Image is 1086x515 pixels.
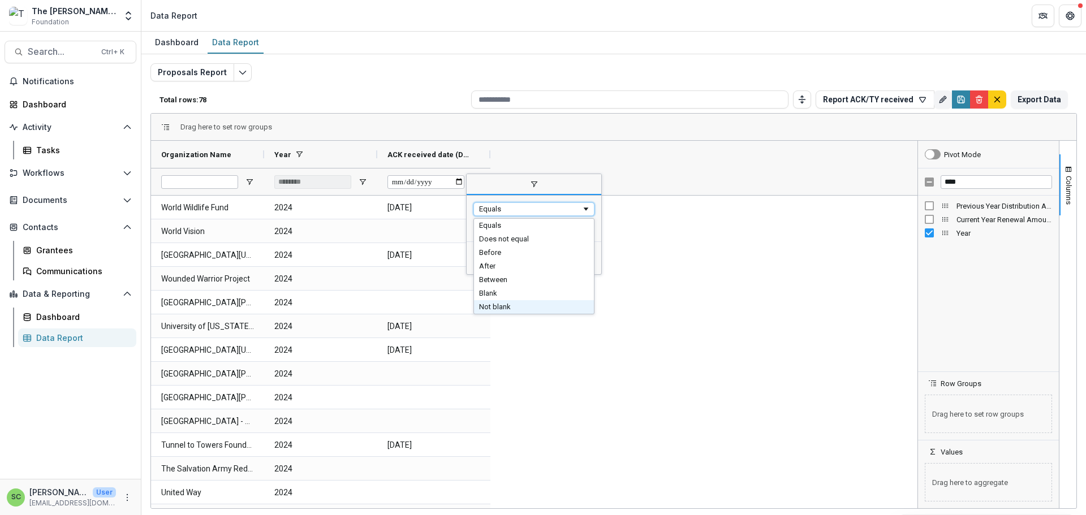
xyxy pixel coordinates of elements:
a: Data Report [208,32,264,54]
span: 2024 [274,362,367,386]
p: [PERSON_NAME] [29,486,88,498]
input: Organization Name Filter Input [161,175,238,189]
div: Communications [36,265,127,277]
span: 2024 [274,196,367,219]
span: 2024 [274,291,367,314]
img: The Brunetti Foundation [9,7,27,25]
span: Equals [479,221,501,230]
span: [DATE] [387,315,480,338]
span: Contacts [23,223,118,232]
span: 2024 [274,481,367,504]
div: Column Menu [466,174,602,275]
a: Data Report [18,328,136,347]
div: Select Field [473,218,594,314]
p: Total rows: 78 [160,96,467,104]
span: Before [479,248,501,257]
span: 2024 [274,386,367,409]
span: [GEOGRAPHIC_DATA][US_STATE], [GEOGRAPHIC_DATA][PERSON_NAME][MEDICAL_DATA] [161,339,254,362]
button: Report ACK/TY received [816,90,934,109]
div: The [PERSON_NAME] Foundation [32,5,116,17]
span: 2024 [274,244,367,267]
div: Row Groups [918,388,1059,440]
span: Values [941,448,963,456]
span: Does not equal [479,235,529,243]
button: More [120,491,134,504]
button: Open Activity [5,118,136,136]
span: Notifications [23,77,132,86]
button: Save [952,90,970,109]
p: User [93,487,116,497]
button: default [988,90,1006,109]
div: Dashboard [23,98,127,110]
span: [DATE] [387,434,480,457]
span: Drag here to aggregate [925,463,1052,501]
span: [DATE] [387,244,480,267]
span: [GEOGRAPHIC_DATA][PERSON_NAME] [161,362,254,386]
div: Previous Year Distribution Amount (CURRENCY) Column [918,199,1059,213]
button: Edit selected report [234,63,252,81]
span: ACK received date (DATE) [387,150,471,159]
button: Proposals Report [150,63,234,81]
button: Notifications [5,72,136,90]
p: [EMAIL_ADDRESS][DOMAIN_NAME] [29,498,116,508]
button: Search... [5,41,136,63]
div: Sonia Cavalli [11,494,21,501]
button: Rename [934,90,952,109]
div: Filtering operator [473,202,594,216]
button: Open Contacts [5,218,136,236]
span: United Way [161,481,254,504]
input: ACK received date (DATE) Filter Input [387,175,464,189]
span: Search... [28,46,94,57]
span: 2024 [274,434,367,457]
a: Dashboard [150,32,203,54]
span: Columns [1065,176,1073,205]
span: Not blank [479,302,511,311]
span: [DATE] [387,196,480,219]
span: Organization Name [161,150,231,159]
button: Export Data [1011,90,1068,109]
div: Data Report [150,10,197,21]
a: Dashboard [18,308,136,326]
button: Toggle auto height [793,90,811,109]
div: Row Groups [180,123,272,131]
button: Partners [1032,5,1054,27]
div: Dashboard [36,311,127,323]
span: 2024 [274,410,367,433]
span: Documents [23,196,118,205]
span: Blank [479,289,497,297]
button: Open Filter Menu [245,178,254,187]
div: Ctrl + K [99,46,127,58]
button: Get Help [1059,5,1081,27]
span: [GEOGRAPHIC_DATA][US_STATE] [161,244,254,267]
div: Data Report [208,34,264,50]
span: Row Groups [941,379,981,388]
span: Data & Reporting [23,289,118,299]
div: Tasks [36,144,127,156]
span: Year [274,150,291,159]
span: Year [956,229,1052,237]
button: Open Data & Reporting [5,285,136,303]
span: Drag here to set row groups [180,123,272,131]
span: filter [467,175,601,195]
div: Year Column [918,226,1059,240]
span: 2024 [274,339,367,362]
span: Current Year Renewal Amount (CURRENCY) [956,215,1052,224]
div: Column List 3 Columns [918,199,1059,240]
span: Tunnel to Towers Foundation [161,434,254,457]
div: Grantees [36,244,127,256]
span: 2024 [274,457,367,481]
span: World Vision [161,220,254,243]
input: Filter Columns Input [941,175,1052,189]
span: Between [479,275,507,284]
span: [GEOGRAPHIC_DATA][PERSON_NAME] [161,386,254,409]
button: Open entity switcher [120,5,136,27]
span: Foundation [32,17,69,27]
span: University of [US_STATE] Foundation [161,315,254,338]
div: Data Report [36,332,127,344]
span: [GEOGRAPHIC_DATA] - School of Architecture [161,410,254,433]
span: Previous Year Distribution Amount (CURRENCY) [956,202,1052,210]
a: Dashboard [5,95,136,114]
a: Grantees [18,241,136,259]
span: After [479,262,495,270]
button: Delete [970,90,988,109]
